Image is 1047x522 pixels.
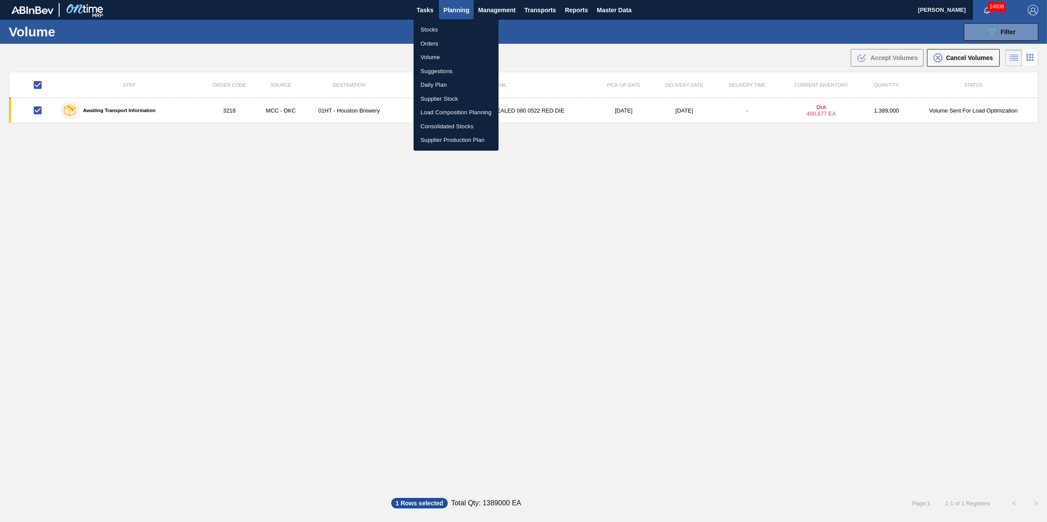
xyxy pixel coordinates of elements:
a: Volume [414,50,499,64]
a: Supplier Stock [414,92,499,106]
a: Stocks [414,23,499,37]
a: Suggestions [414,64,499,78]
a: Load Composition Planning [414,106,499,120]
a: Daily Plan [414,78,499,92]
a: Supplier Production Plan [414,133,499,147]
a: Orders [414,37,499,51]
a: Consolidated Stocks [414,120,499,134]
